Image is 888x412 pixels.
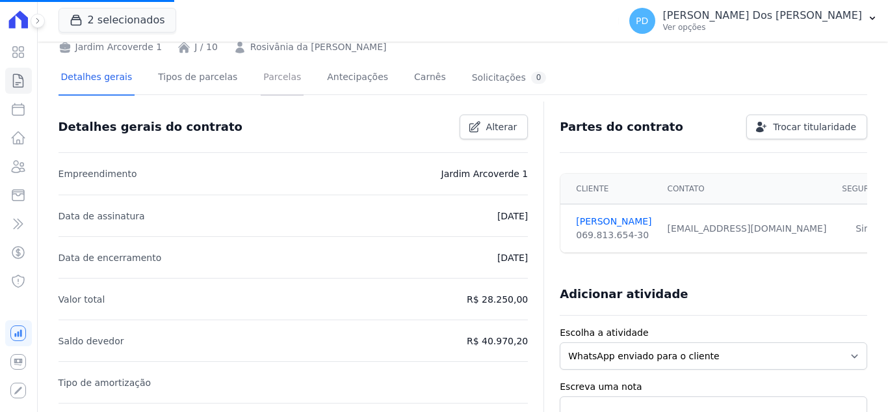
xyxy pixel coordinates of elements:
[411,61,449,96] a: Carnês
[59,40,163,54] div: Jardim Arcoverde 1
[560,174,659,204] th: Cliente
[576,228,651,242] div: 069.813.654-30
[59,250,162,266] p: Data de encerramento
[467,333,528,349] p: R$ 40.970,20
[663,22,862,33] p: Ver opções
[59,8,176,33] button: 2 selecionados
[59,208,145,224] p: Data de assinatura
[155,61,240,96] a: Tipos de parcelas
[59,333,124,349] p: Saldo devedor
[619,3,888,39] button: PD [PERSON_NAME] Dos [PERSON_NAME] Ver opções
[194,40,218,54] a: J / 10
[746,115,867,139] a: Trocar titularidade
[576,215,651,228] a: [PERSON_NAME]
[59,61,135,96] a: Detalhes gerais
[469,61,549,96] a: Solicitações0
[560,286,688,302] h3: Adicionar atividade
[560,326,867,340] label: Escolha a atividade
[560,119,683,135] h3: Partes do contrato
[486,120,517,133] span: Alterar
[660,174,835,204] th: Contato
[467,292,528,307] p: R$ 28.250,00
[59,166,137,182] p: Empreendimento
[668,222,827,236] div: [EMAIL_ADDRESS][DOMAIN_NAME]
[663,9,862,22] p: [PERSON_NAME] Dos [PERSON_NAME]
[460,115,529,139] a: Alterar
[250,40,387,54] a: Rosivânia da [PERSON_NAME]
[560,380,867,394] label: Escreva uma nota
[59,292,105,307] p: Valor total
[324,61,391,96] a: Antecipações
[261,61,304,96] a: Parcelas
[472,72,547,84] div: Solicitações
[497,208,528,224] p: [DATE]
[531,72,547,84] div: 0
[773,120,856,133] span: Trocar titularidade
[59,119,242,135] h3: Detalhes gerais do contrato
[636,16,648,25] span: PD
[497,250,528,266] p: [DATE]
[441,166,529,182] p: Jardim Arcoverde 1
[59,375,151,391] p: Tipo de amortização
